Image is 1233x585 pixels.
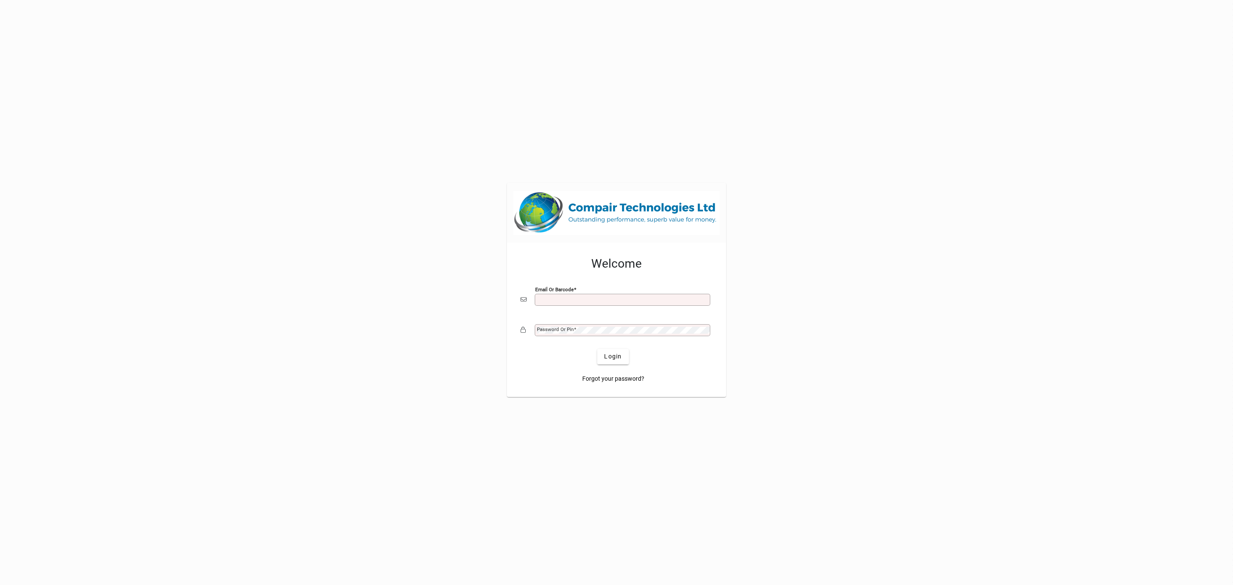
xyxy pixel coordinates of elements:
[521,257,712,271] h2: Welcome
[579,371,648,387] a: Forgot your password?
[597,349,628,364] button: Login
[535,286,574,292] mat-label: Email or Barcode
[537,326,574,332] mat-label: Password or Pin
[582,374,644,383] span: Forgot your password?
[604,352,622,361] span: Login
